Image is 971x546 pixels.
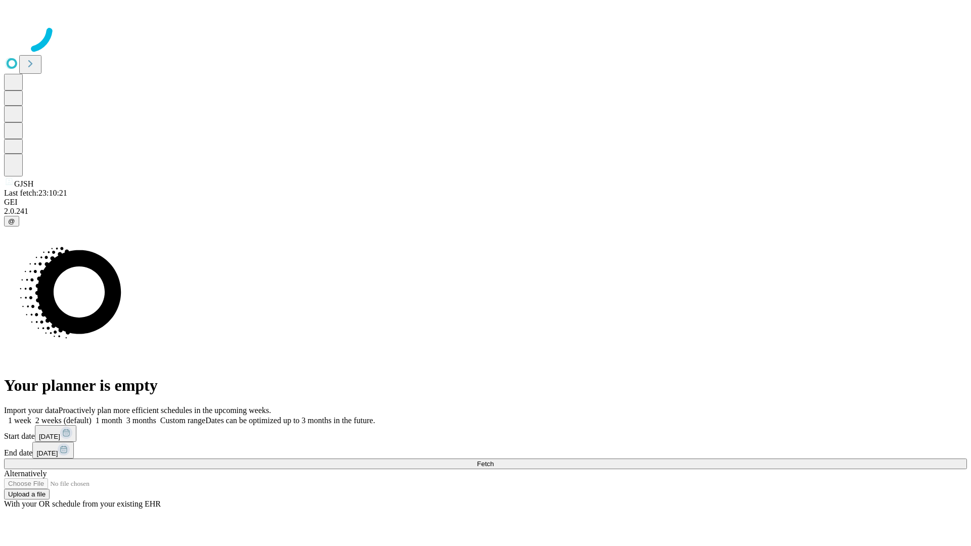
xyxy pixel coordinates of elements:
[4,198,967,207] div: GEI
[35,416,92,425] span: 2 weeks (default)
[96,416,122,425] span: 1 month
[160,416,205,425] span: Custom range
[4,216,19,226] button: @
[36,449,58,457] span: [DATE]
[4,459,967,469] button: Fetch
[126,416,156,425] span: 3 months
[4,499,161,508] span: With your OR schedule from your existing EHR
[39,433,60,440] span: [DATE]
[4,207,967,216] div: 2.0.241
[35,425,76,442] button: [DATE]
[14,179,33,188] span: GJSH
[205,416,375,425] span: Dates can be optimized up to 3 months in the future.
[477,460,494,468] span: Fetch
[4,425,967,442] div: Start date
[8,416,31,425] span: 1 week
[4,376,967,395] h1: Your planner is empty
[32,442,74,459] button: [DATE]
[59,406,271,415] span: Proactively plan more efficient schedules in the upcoming weeks.
[4,469,47,478] span: Alternatively
[4,442,967,459] div: End date
[4,189,67,197] span: Last fetch: 23:10:21
[4,406,59,415] span: Import your data
[4,489,50,499] button: Upload a file
[8,217,15,225] span: @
